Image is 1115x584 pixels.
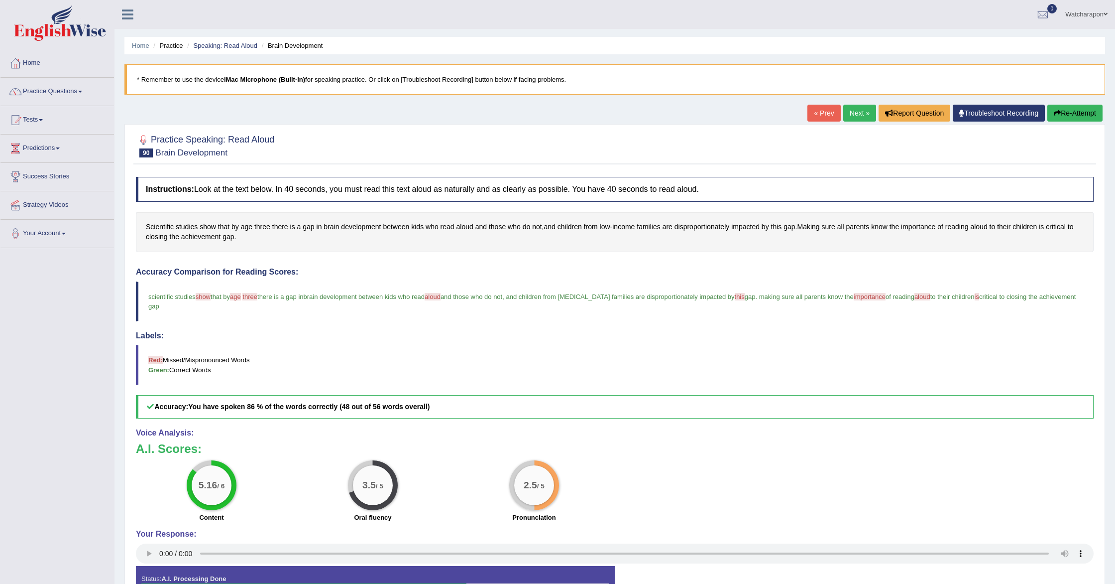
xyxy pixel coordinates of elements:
span: making sure all parents know the [759,293,854,300]
span: to their children [930,293,975,300]
a: Troubleshoot Recording [953,105,1045,122]
a: Success Stories [0,163,114,188]
span: Click to see word definition [674,222,730,232]
button: Report Question [879,105,950,122]
span: three [242,293,257,300]
a: Home [0,49,114,74]
span: Click to see word definition [241,222,252,232]
span: importance [854,293,886,300]
span: Click to see word definition [1068,222,1074,232]
span: there is a gap in [257,293,304,300]
span: critical to closing the achievement gap [148,293,1078,310]
span: 0 [1047,4,1057,13]
span: aloud [425,293,441,300]
span: Click to see word definition [324,222,339,232]
b: You have spoken 86 % of the words correctly (48 out of 56 words overall) [188,403,430,411]
span: Click to see word definition [181,232,221,242]
big: 2.5 [524,480,537,491]
a: Predictions [0,135,114,159]
span: Click to see word definition [990,222,996,232]
span: this [735,293,745,300]
label: Pronunciation [512,513,556,522]
h5: Accuracy: [136,395,1094,419]
label: Oral fluency [354,513,391,522]
a: Strategy Videos [0,191,114,216]
a: « Prev [807,105,840,122]
div: , - . . [136,212,1094,252]
span: Click to see word definition [231,222,239,232]
h4: Labels: [136,331,1094,340]
blockquote: * Remember to use the device for speaking practice. Or click on [Troubleshoot Recording] button b... [124,64,1105,95]
span: Click to see word definition [272,222,288,232]
a: Your Account [0,220,114,245]
b: Red: [148,356,163,364]
label: Content [199,513,223,522]
span: Click to see word definition [146,232,168,242]
a: Tests [0,106,114,131]
span: . [755,293,757,300]
span: Click to see word definition [937,222,943,232]
span: Click to see word definition [254,222,270,232]
span: Click to see word definition [532,222,542,232]
span: Click to see word definition [871,222,888,232]
span: Click to see word definition [1012,222,1037,232]
span: , [502,293,504,300]
span: Click to see word definition [637,222,660,232]
span: Click to see word definition [997,222,1010,232]
blockquote: Missed/Mispronounced Words Correct Words [136,345,1094,385]
span: Click to see word definition [846,222,870,232]
small: / 5 [376,482,383,490]
span: Click to see word definition [176,222,198,232]
span: Click to see word definition [1039,222,1044,232]
li: Practice [151,41,183,50]
span: aloud [914,293,930,300]
span: Click to see word definition [822,222,835,232]
span: Click to see word definition [341,222,381,232]
span: 90 [139,148,153,157]
span: Click to see word definition [970,222,987,232]
span: Click to see word definition [297,222,301,232]
span: Click to see word definition [223,232,234,242]
span: brain development between kids who read [304,293,425,300]
b: iMac Microphone (Built-in) [224,76,305,83]
a: Next » [843,105,876,122]
span: Click to see word definition [612,222,635,232]
span: Click to see word definition [169,232,179,242]
h4: Your Response: [136,530,1094,539]
span: Click to see word definition [218,222,229,232]
span: Click to see word definition [663,222,672,232]
span: Click to see word definition [600,222,610,232]
span: Click to see word definition [508,222,521,232]
span: that by [211,293,230,300]
b: Instructions: [146,185,194,193]
span: Click to see word definition [489,222,506,232]
span: Click to see word definition [523,222,531,232]
span: and children from [MEDICAL_DATA] families are disproportionately impacted by [506,293,734,300]
big: 5.16 [199,480,217,491]
small: / 6 [217,482,224,490]
a: Speaking: Read Aloud [193,42,257,49]
span: Click to see word definition [411,222,424,232]
span: Click to see word definition [383,222,409,232]
span: Click to see word definition [290,222,295,232]
span: Click to see word definition [890,222,899,232]
span: Click to see word definition [200,222,216,232]
span: Click to see word definition [544,222,555,232]
b: Green: [148,366,169,374]
span: Click to see word definition [783,222,795,232]
span: Click to see word definition [557,222,582,232]
span: scientific studies [148,293,196,300]
span: Click to see word definition [317,222,322,232]
a: Practice Questions [0,78,114,103]
span: Click to see word definition [146,222,174,232]
span: Click to see word definition [731,222,760,232]
span: Click to see word definition [456,222,473,232]
b: A.I. Scores: [136,442,202,455]
span: Click to see word definition [762,222,769,232]
span: Click to see word definition [584,222,598,232]
span: and those who do not [441,293,502,300]
strong: A.I. Processing Done [161,575,226,583]
span: Click to see word definition [837,222,844,232]
span: Click to see word definition [945,222,969,232]
a: Home [132,42,149,49]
